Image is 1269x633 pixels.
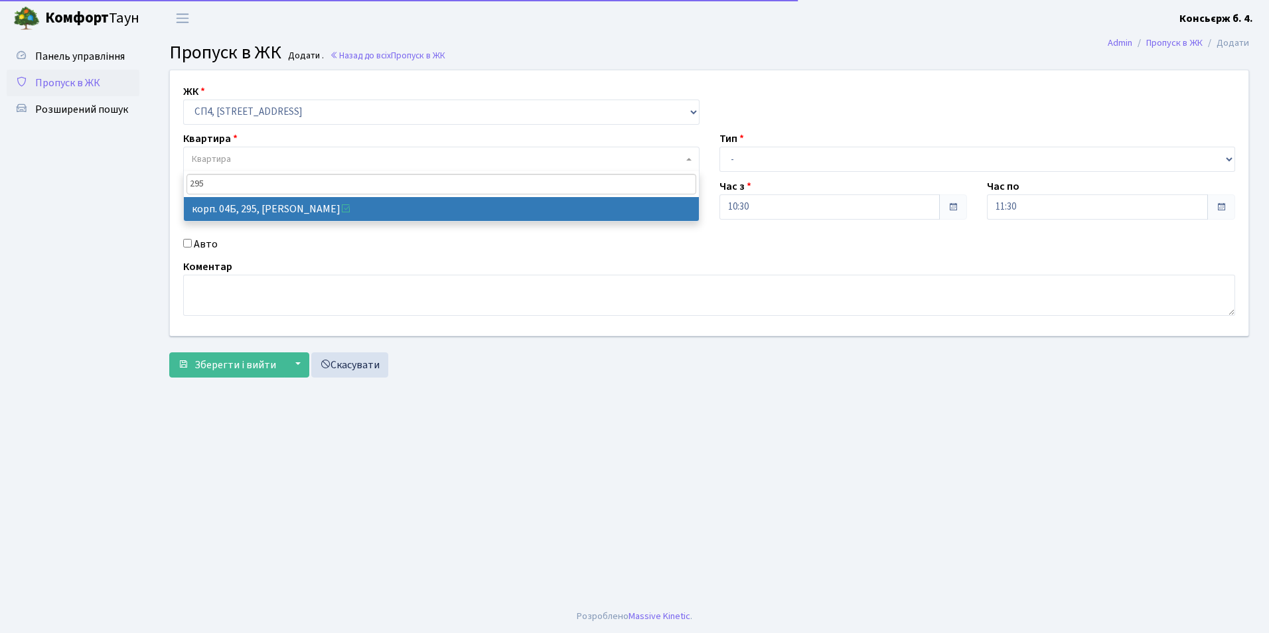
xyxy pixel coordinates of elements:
label: Коментар [183,259,232,275]
label: ЖК [183,84,205,100]
label: Час по [987,178,1019,194]
span: Панель управління [35,49,125,64]
small: Додати . [285,50,324,62]
button: Зберегти і вийти [169,352,285,378]
a: Консьєрж б. 4. [1179,11,1253,27]
li: корп. 04Б, 295, [PERSON_NAME] [184,197,699,221]
label: Авто [194,236,218,252]
span: Пропуск в ЖК [35,76,100,90]
a: Назад до всіхПропуск в ЖК [330,49,445,62]
nav: breadcrumb [1088,29,1269,57]
label: Квартира [183,131,238,147]
label: Час з [719,178,751,194]
b: Консьєрж б. 4. [1179,11,1253,26]
span: Зберегти і вийти [194,358,276,372]
button: Переключити навігацію [166,7,199,29]
img: logo.png [13,5,40,32]
a: Пропуск в ЖК [1146,36,1203,50]
b: Комфорт [45,7,109,29]
span: Таун [45,7,139,30]
a: Admin [1108,36,1132,50]
div: Розроблено . [577,609,692,624]
a: Скасувати [311,352,388,378]
a: Massive Kinetic [629,609,690,623]
span: Квартира [192,153,231,166]
span: Розширений пошук [35,102,128,117]
span: Пропуск в ЖК [169,39,281,66]
a: Розширений пошук [7,96,139,123]
a: Пропуск в ЖК [7,70,139,96]
li: Додати [1203,36,1249,50]
label: Тип [719,131,744,147]
a: Панель управління [7,43,139,70]
span: Пропуск в ЖК [391,49,445,62]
